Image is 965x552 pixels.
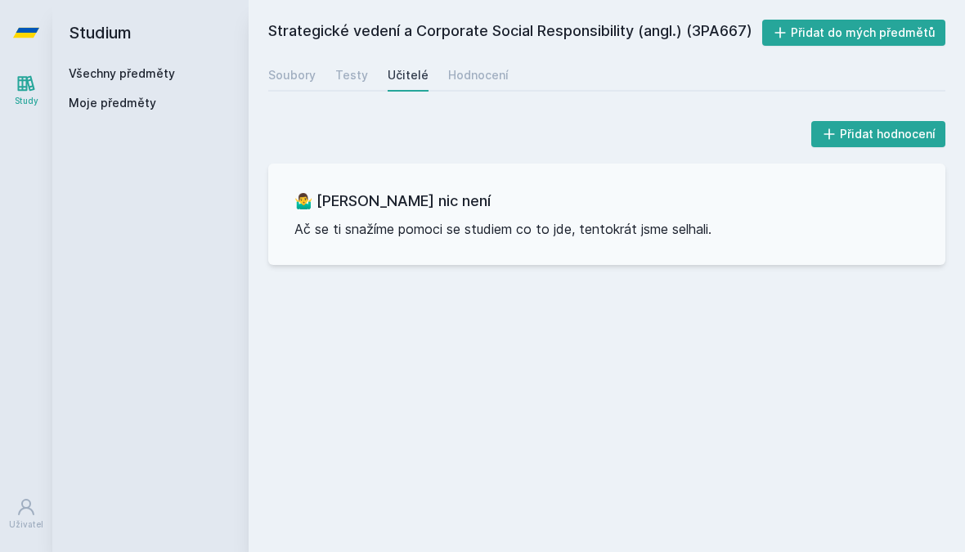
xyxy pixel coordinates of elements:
a: Study [3,65,49,115]
a: Soubory [268,59,316,92]
h3: 🤷‍♂️ [PERSON_NAME] nic není [294,190,919,213]
div: Učitelé [388,67,429,83]
p: Ač se ti snažíme pomoci se studiem co to jde, tentokrát jsme selhali. [294,219,919,239]
div: Soubory [268,67,316,83]
a: Hodnocení [448,59,509,92]
button: Přidat do mých předmětů [762,20,946,46]
h2: Strategické vedení a Corporate Social Responsibility (angl.) (3PA667) [268,20,762,46]
a: Všechny předměty [69,66,175,80]
a: Uživatel [3,489,49,539]
div: Hodnocení [448,67,509,83]
a: Učitelé [388,59,429,92]
span: Moje předměty [69,95,156,111]
div: Uživatel [9,518,43,531]
div: Study [15,95,38,107]
a: Testy [335,59,368,92]
div: Testy [335,67,368,83]
button: Přidat hodnocení [811,121,946,147]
